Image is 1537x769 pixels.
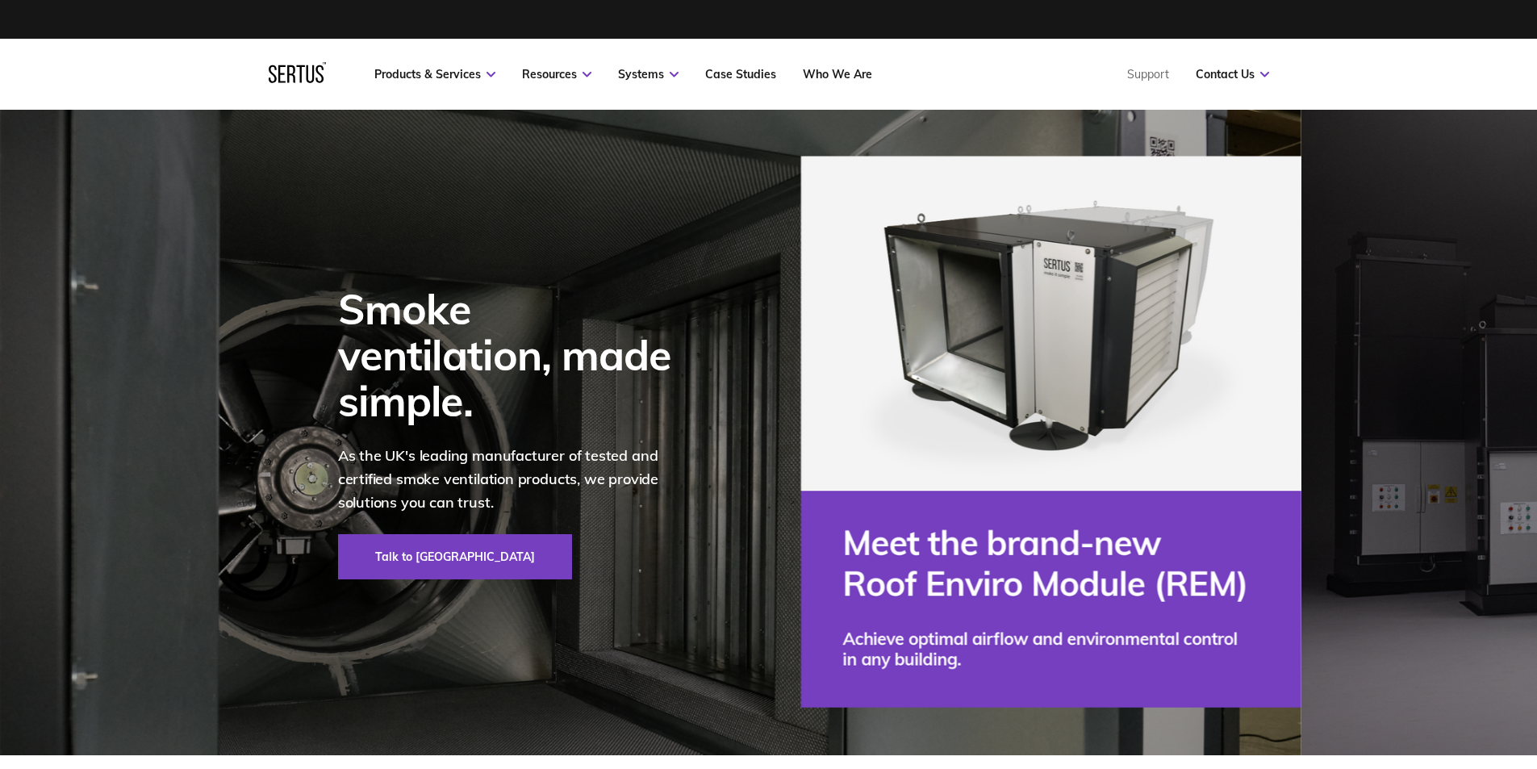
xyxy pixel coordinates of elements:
[1127,67,1169,81] a: Support
[522,67,591,81] a: Resources
[803,67,872,81] a: Who We Are
[1196,67,1269,81] a: Contact Us
[338,534,572,579] a: Talk to [GEOGRAPHIC_DATA]
[705,67,776,81] a: Case Studies
[374,67,495,81] a: Products & Services
[618,67,679,81] a: Systems
[338,445,693,514] p: As the UK's leading manufacturer of tested and certified smoke ventilation products, we provide s...
[338,286,693,424] div: Smoke ventilation, made simple.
